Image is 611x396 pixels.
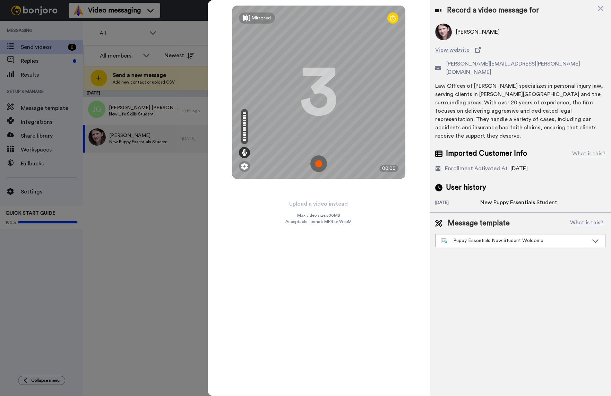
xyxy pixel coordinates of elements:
[510,166,528,171] span: [DATE]
[480,198,557,207] div: New Puppy Essentials Student
[568,218,605,229] button: What is this?
[435,82,605,140] div: Law Offices of [PERSON_NAME] specializes in personal injury law, serving clients in [PERSON_NAME]...
[285,219,352,224] span: Acceptable format: MP4 or WebM
[445,164,508,173] div: Enrollment Activated At
[241,163,248,170] img: ic_gear.svg
[446,182,486,193] span: User history
[310,155,327,172] img: ic_record_start.svg
[446,60,605,76] span: [PERSON_NAME][EMAIL_ADDRESS][PERSON_NAME][DOMAIN_NAME]
[435,46,470,54] span: View website
[287,199,350,208] button: Upload a video instead
[435,46,605,54] a: View website
[446,148,527,159] span: Imported Customer Info
[441,238,448,244] img: nextgen-template.svg
[300,66,338,118] div: 3
[572,149,605,158] div: What is this?
[448,218,510,229] span: Message template
[441,237,588,244] div: Puppy Essentials New Student Welcome
[379,165,398,172] div: 00:00
[435,200,480,207] div: [DATE]
[297,213,340,218] span: Max video size: 500 MB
